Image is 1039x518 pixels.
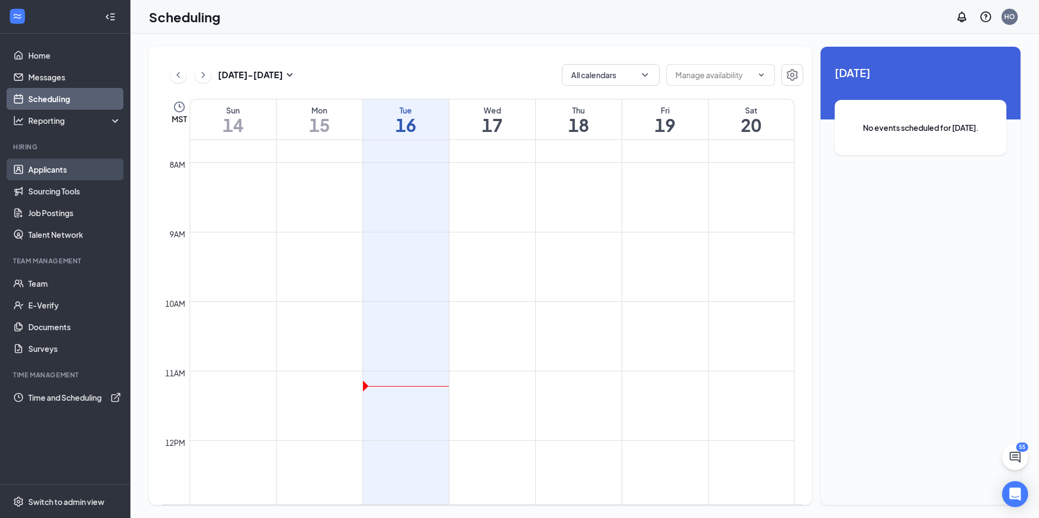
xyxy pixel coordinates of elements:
[163,437,187,448] div: 12pm
[28,45,121,66] a: Home
[757,71,766,79] svg: ChevronDown
[363,105,449,116] div: Tue
[173,100,186,113] svg: Clock
[856,122,985,134] span: No events scheduled for [DATE].
[163,298,187,309] div: 10am
[28,224,121,245] a: Talent Network
[28,180,121,202] a: Sourcing Tools
[28,66,121,88] a: Messages
[622,99,708,140] a: September 19, 2025
[172,113,187,124] span: MST
[536,99,622,140] a: September 18, 2025
[1002,444,1028,470] button: ChatActive
[449,116,535,134] h1: 17
[449,99,535,140] a: September 17, 2025
[13,115,24,126] svg: Analysis
[28,115,122,126] div: Reporting
[955,10,968,23] svg: Notifications
[781,64,803,86] button: Settings
[190,105,276,116] div: Sun
[173,68,184,81] svg: ChevronLeft
[149,8,221,26] h1: Scheduling
[536,116,622,134] h1: 18
[12,11,23,22] svg: WorkstreamLogo
[675,69,753,81] input: Manage availability
[277,99,362,140] a: September 15, 2025
[640,70,650,80] svg: ChevronDown
[13,370,119,380] div: TIME MANAGEMENT
[1016,443,1028,452] div: 55
[277,116,362,134] h1: 15
[562,64,660,86] button: All calendarsChevronDown
[536,105,622,116] div: Thu
[28,273,121,294] a: Team
[13,496,24,507] svg: Settings
[28,338,121,359] a: Surveys
[163,367,187,379] div: 11am
[709,99,794,140] a: September 20, 2025
[28,496,104,507] div: Switch to admin view
[28,202,121,224] a: Job Postings
[786,68,799,81] svg: Settings
[283,68,296,81] svg: SmallChevronDown
[198,68,209,81] svg: ChevronRight
[979,10,992,23] svg: QuestionInfo
[13,142,119,151] div: Hiring
[449,105,535,116] div: Wed
[13,256,119,266] div: Team Management
[363,116,449,134] h1: 16
[709,105,794,116] div: Sat
[190,99,276,140] a: September 14, 2025
[622,116,708,134] h1: 19
[195,67,211,83] button: ChevronRight
[167,228,187,240] div: 9am
[28,294,121,316] a: E-Verify
[218,69,283,81] h3: [DATE] - [DATE]
[28,159,121,180] a: Applicants
[28,387,121,408] a: Time and SchedulingExternalLink
[28,316,121,338] a: Documents
[835,64,1006,81] span: [DATE]
[170,67,186,83] button: ChevronLeft
[1004,12,1015,21] div: HO
[190,116,276,134] h1: 14
[363,99,449,140] a: September 16, 2025
[277,105,362,116] div: Mon
[28,88,121,110] a: Scheduling
[709,116,794,134] h1: 20
[1009,451,1022,464] svg: ChatActive
[167,159,187,170] div: 8am
[105,11,116,22] svg: Collapse
[622,105,708,116] div: Fri
[1002,481,1028,507] div: Open Intercom Messenger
